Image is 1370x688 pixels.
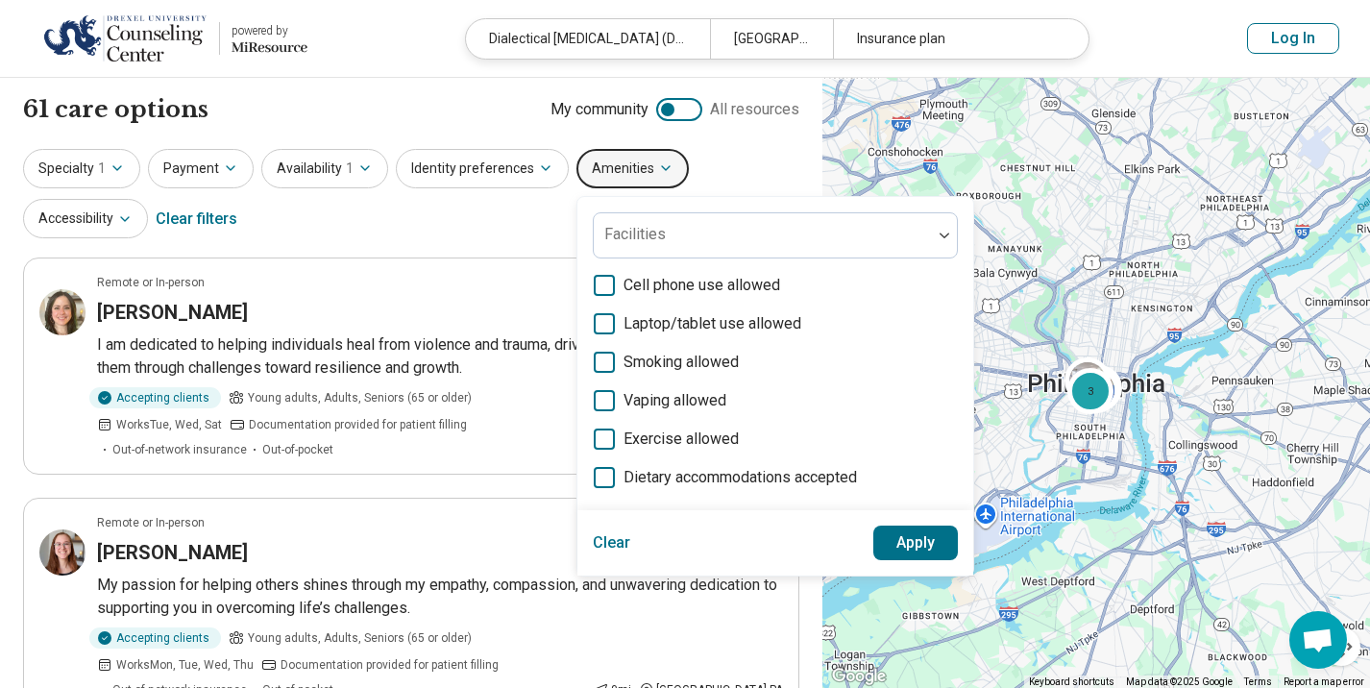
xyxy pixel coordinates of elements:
[23,199,148,238] button: Accessibility
[624,428,739,451] span: Exercise allowed
[112,441,247,458] span: Out-of-network insurance
[346,159,354,179] span: 1
[156,196,237,242] div: Clear filters
[116,416,222,433] span: Works Tue, Wed, Sat
[833,19,1077,59] div: Insurance plan
[624,389,726,412] span: Vaping allowed
[97,333,783,380] p: I am dedicated to helping individuals heal from violence and trauma, driven by a passion for guid...
[624,312,801,335] span: Laptop/tablet use allowed
[624,351,739,374] span: Smoking allowed
[23,149,140,188] button: Specialty1
[262,441,333,458] span: Out-of-pocket
[248,629,472,647] span: Young adults, Adults, Seniors (65 or older)
[593,526,631,560] button: Clear
[43,15,208,61] img: Drexel University
[31,15,307,61] a: Drexel Universitypowered by
[97,274,205,291] p: Remote or In-person
[396,149,569,188] button: Identity preferences
[604,225,666,243] label: Facilities
[23,93,208,126] h1: 61 care options
[97,299,248,326] h3: [PERSON_NAME]
[576,149,689,188] button: Amenities
[98,159,106,179] span: 1
[232,22,307,39] div: powered by
[97,574,783,620] p: My passion for helping others shines through my empathy, compassion, and unwavering dedication to...
[97,514,205,531] p: Remote or In-person
[1247,23,1339,54] button: Log In
[624,274,780,297] span: Cell phone use allowed
[1126,676,1233,687] span: Map data ©2025 Google
[116,656,254,674] span: Works Mon, Tue, Wed, Thu
[1289,611,1347,669] div: Open chat
[1067,368,1113,414] div: 3
[148,149,254,188] button: Payment
[1284,676,1364,687] a: Report a map error
[1244,676,1272,687] a: Terms (opens in new tab)
[466,19,710,59] div: Dialectical [MEDICAL_DATA] (DBT)
[873,526,959,560] button: Apply
[248,389,472,406] span: Young adults, Adults, Seniors (65 or older)
[249,416,467,433] span: Documentation provided for patient filling
[89,387,221,408] div: Accepting clients
[281,656,499,674] span: Documentation provided for patient filling
[261,149,388,188] button: Availability1
[97,539,248,566] h3: [PERSON_NAME]
[710,19,832,59] div: [GEOGRAPHIC_DATA], [GEOGRAPHIC_DATA]
[710,98,799,121] span: All resources
[89,627,221,649] div: Accepting clients
[624,466,857,489] span: Dietary accommodations accepted
[550,98,648,121] span: My community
